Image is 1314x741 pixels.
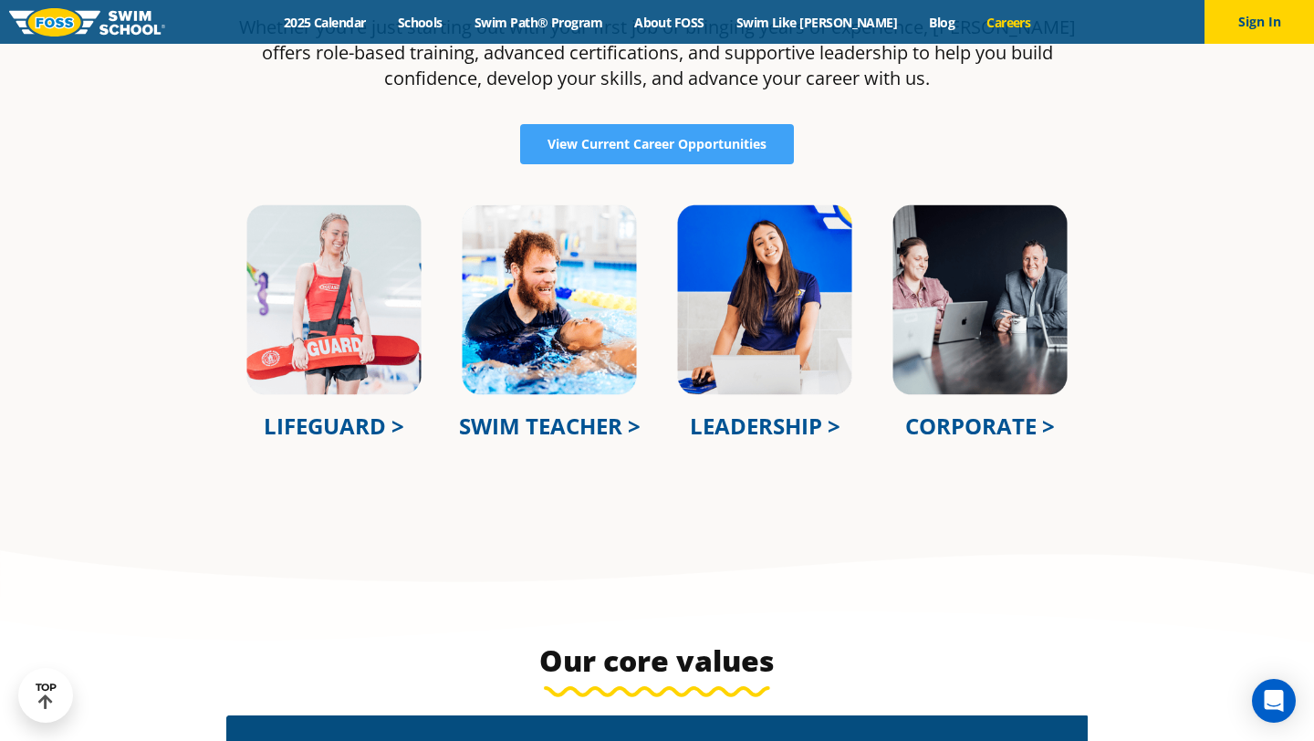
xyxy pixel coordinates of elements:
h3: Our core values [226,642,1088,679]
span: View Current Career Opportunities [547,138,766,151]
a: Blog [913,14,971,31]
a: Swim Path® Program [458,14,618,31]
a: View Current Career Opportunities [520,124,794,164]
img: FOSS Swim School Logo [9,8,165,37]
a: Swim Like [PERSON_NAME] [720,14,913,31]
a: SWIM TEACHER > [459,411,641,441]
a: About FOSS [619,14,721,31]
div: Open Intercom Messenger [1252,679,1296,723]
a: LIFEGUARD > [264,411,404,441]
a: Schools [381,14,458,31]
a: LEADERSHIP > [690,411,840,441]
a: Careers [971,14,1047,31]
div: TOP [36,682,57,710]
p: Whether you’re just starting out with your first job or bringing years of experience, [PERSON_NAM... [226,15,1088,91]
a: CORPORATE > [905,411,1055,441]
a: 2025 Calendar [267,14,381,31]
